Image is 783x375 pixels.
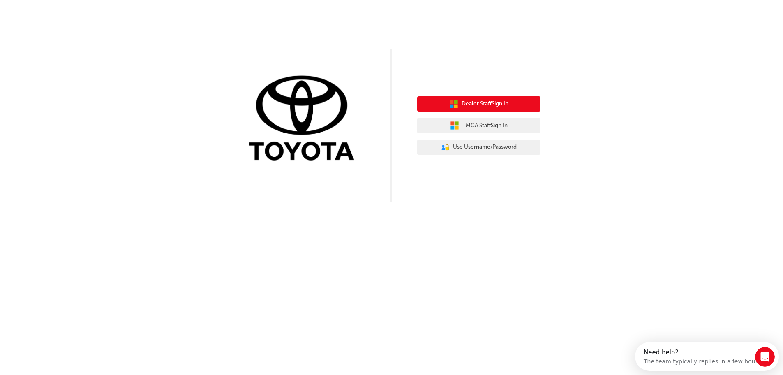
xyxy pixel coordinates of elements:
[3,3,152,26] div: Open Intercom Messenger
[9,14,127,22] div: The team typically replies in a few hours.
[417,96,540,112] button: Dealer StaffSign In
[243,74,366,165] img: Trak
[635,342,779,371] iframe: Intercom live chat discovery launcher
[462,121,508,130] span: TMCA Staff Sign In
[417,140,540,155] button: Use Username/Password
[462,99,508,109] span: Dealer Staff Sign In
[453,142,517,152] span: Use Username/Password
[417,118,540,133] button: TMCA StaffSign In
[755,347,775,367] iframe: Intercom live chat
[9,7,127,14] div: Need help?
